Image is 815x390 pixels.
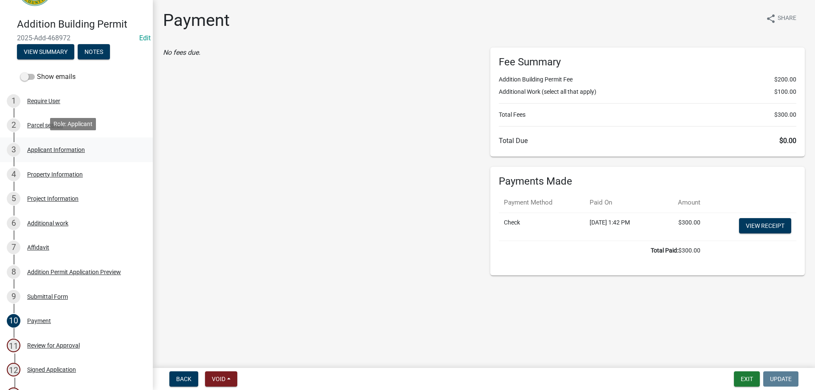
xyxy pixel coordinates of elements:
[20,72,76,82] label: Show emails
[176,376,191,382] span: Back
[7,168,20,181] div: 4
[27,147,85,153] div: Applicant Information
[27,244,49,250] div: Affidavit
[27,220,68,226] div: Additional work
[27,171,83,177] div: Property Information
[139,34,151,42] wm-modal-confirm: Edit Application Number
[734,371,760,387] button: Exit
[163,10,230,31] h1: Payment
[50,118,96,130] div: Role: Applicant
[78,44,110,59] button: Notes
[499,137,796,145] h6: Total Due
[27,122,63,128] div: Parcel search
[7,143,20,157] div: 3
[7,241,20,254] div: 7
[651,247,678,254] b: Total Paid:
[499,241,705,260] td: $300.00
[27,196,79,202] div: Project Information
[779,137,796,145] span: $0.00
[27,294,68,300] div: Submittal Form
[499,87,796,96] li: Additional Work (select all that apply)
[774,75,796,84] span: $200.00
[499,193,585,213] th: Payment Method
[205,371,237,387] button: Void
[7,118,20,132] div: 2
[27,269,121,275] div: Addition Permit Application Preview
[499,213,585,241] td: Check
[7,314,20,328] div: 10
[499,75,796,84] li: Addition Building Permit Fee
[7,94,20,108] div: 1
[739,218,791,233] a: View receipt
[139,34,151,42] a: Edit
[774,110,796,119] span: $300.00
[169,371,198,387] button: Back
[766,14,776,24] i: share
[585,193,658,213] th: Paid On
[7,216,20,230] div: 6
[499,110,796,119] li: Total Fees
[759,10,803,27] button: shareShare
[17,49,74,56] wm-modal-confirm: Summary
[27,342,80,348] div: Review for Approval
[774,87,796,96] span: $100.00
[763,371,798,387] button: Update
[585,213,658,241] td: [DATE] 1:42 PM
[17,34,136,42] span: 2025-Add-468972
[778,14,796,24] span: Share
[658,213,705,241] td: $300.00
[7,363,20,376] div: 12
[27,318,51,324] div: Payment
[163,48,200,56] i: No fees due.
[499,56,796,68] h6: Fee Summary
[7,290,20,303] div: 9
[499,175,796,188] h6: Payments Made
[17,44,74,59] button: View Summary
[212,376,225,382] span: Void
[27,98,60,104] div: Require User
[78,49,110,56] wm-modal-confirm: Notes
[770,376,792,382] span: Update
[7,192,20,205] div: 5
[7,265,20,279] div: 8
[7,339,20,352] div: 11
[27,367,76,373] div: Signed Application
[17,18,146,31] h4: Addition Building Permit
[658,193,705,213] th: Amount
